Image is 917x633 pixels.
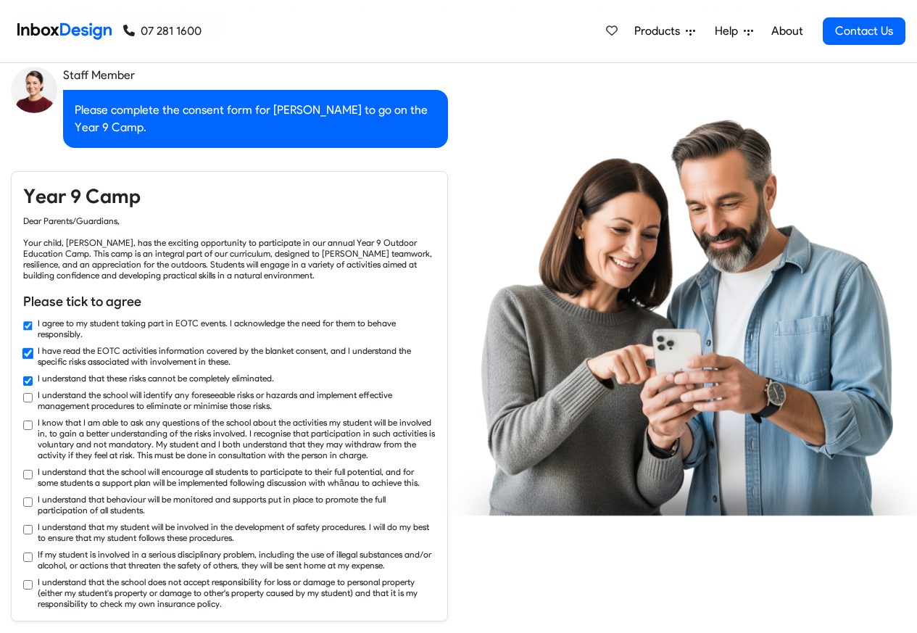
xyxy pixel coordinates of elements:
div: Staff Member [63,67,448,84]
h6: Please tick to agree [23,292,436,311]
label: I understand that behaviour will be monitored and supports put in place to promote the full parti... [38,494,436,516]
label: I understand that the school does not accept responsibility for loss or damage to personal proper... [38,576,436,609]
label: I understand that these risks cannot be completely eliminated. [38,373,274,384]
a: Products [628,17,701,46]
div: Dear Parents/Guardians, Your child, [PERSON_NAME], has the exciting opportunity to participate in... [23,215,436,281]
label: If my student is involved in a serious disciplinary problem, including the use of illegal substan... [38,549,436,571]
a: 07 281 1600 [123,22,202,40]
a: Contact Us [823,17,905,45]
label: I understand that my student will be involved in the development of safety procedures. I will do ... [38,521,436,543]
img: staff_avatar.png [11,67,57,113]
a: Help [709,17,759,46]
div: Please complete the consent form for [PERSON_NAME] to go on the Year 9 Camp. [63,90,448,148]
label: I agree to my student taking part in EOTC events. I acknowledge the need for them to behave respo... [38,318,436,339]
label: I understand that the school will encourage all students to participate to their full potential, ... [38,466,436,488]
label: I know that I am able to ask any questions of the school about the activities my student will be ... [38,417,436,460]
label: I have read the EOTC activities information covered by the blanket consent, and I understand the ... [38,345,436,367]
span: Help [715,22,744,40]
label: I understand the school will identify any foreseeable risks or hazards and implement effective ma... [38,389,436,411]
span: Products [634,22,686,40]
a: About [767,17,807,46]
h4: Year 9 Camp [23,183,436,210]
